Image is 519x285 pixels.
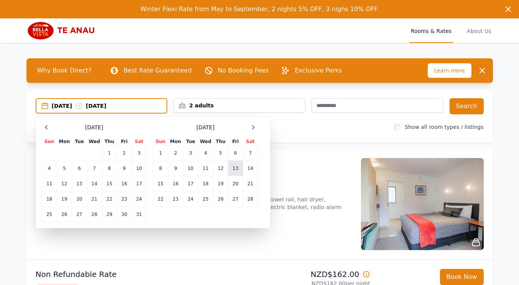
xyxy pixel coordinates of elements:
[87,161,102,176] td: 7
[409,18,453,43] a: Rooms & Rates
[228,138,243,145] th: Fri
[72,191,87,207] td: 20
[198,191,213,207] td: 25
[168,161,183,176] td: 9
[72,207,87,222] td: 27
[132,161,147,176] td: 10
[295,66,342,75] p: Exclusive Perks
[132,191,147,207] td: 24
[198,176,213,191] td: 18
[213,176,228,191] td: 19
[26,21,100,40] img: Bella Vista Te Anau
[72,161,87,176] td: 6
[405,124,483,130] label: Show all room types / listings
[183,145,198,161] td: 3
[153,138,168,145] th: Sun
[57,207,72,222] td: 26
[153,145,168,161] td: 1
[228,191,243,207] td: 27
[132,145,147,161] td: 3
[52,102,167,110] div: [DATE] [DATE]
[183,161,198,176] td: 10
[183,138,198,145] th: Tue
[183,176,198,191] td: 17
[153,161,168,176] td: 8
[42,138,57,145] th: Sun
[87,191,102,207] td: 21
[42,176,57,191] td: 11
[450,98,484,114] button: Search
[124,66,191,75] p: Best Rate Guaranteed
[102,176,117,191] td: 15
[153,191,168,207] td: 22
[132,138,147,145] th: Sat
[213,138,228,145] th: Thu
[72,176,87,191] td: 13
[153,176,168,191] td: 15
[243,138,258,145] th: Sat
[31,63,98,78] span: Why Book Direct?
[87,138,102,145] th: Wed
[228,145,243,161] td: 6
[85,124,103,131] span: [DATE]
[87,207,102,222] td: 28
[117,145,132,161] td: 2
[168,145,183,161] td: 2
[42,161,57,176] td: 4
[57,176,72,191] td: 12
[243,161,258,176] td: 14
[198,145,213,161] td: 4
[132,176,147,191] td: 17
[168,191,183,207] td: 23
[213,161,228,176] td: 12
[117,176,132,191] td: 16
[102,138,117,145] th: Thu
[198,161,213,176] td: 11
[213,191,228,207] td: 26
[36,269,257,280] p: Non Refundable Rate
[102,145,117,161] td: 1
[87,176,102,191] td: 14
[102,191,117,207] td: 22
[102,207,117,222] td: 29
[168,176,183,191] td: 16
[57,138,72,145] th: Mon
[57,161,72,176] td: 5
[168,138,183,145] th: Mon
[196,124,214,131] span: [DATE]
[183,191,198,207] td: 24
[42,207,57,222] td: 25
[102,161,117,176] td: 8
[72,138,87,145] th: Tue
[428,63,471,78] span: Learn more
[42,191,57,207] td: 18
[117,191,132,207] td: 23
[243,191,258,207] td: 28
[465,18,493,43] a: About Us
[228,161,243,176] td: 13
[198,138,213,145] th: Wed
[243,145,258,161] td: 7
[174,102,305,109] div: 2 adults
[213,145,228,161] td: 5
[218,66,269,75] p: No Booking Fees
[263,269,370,280] p: NZD$162.00
[243,176,258,191] td: 21
[440,269,484,285] button: Book Now
[117,161,132,176] td: 9
[117,138,132,145] th: Fri
[117,207,132,222] td: 30
[140,5,379,13] span: Winter Flexi Rate from May to September, 2 nights 5% OFF, 3 nighs 10% OFF.
[228,176,243,191] td: 20
[57,191,72,207] td: 19
[132,207,147,222] td: 31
